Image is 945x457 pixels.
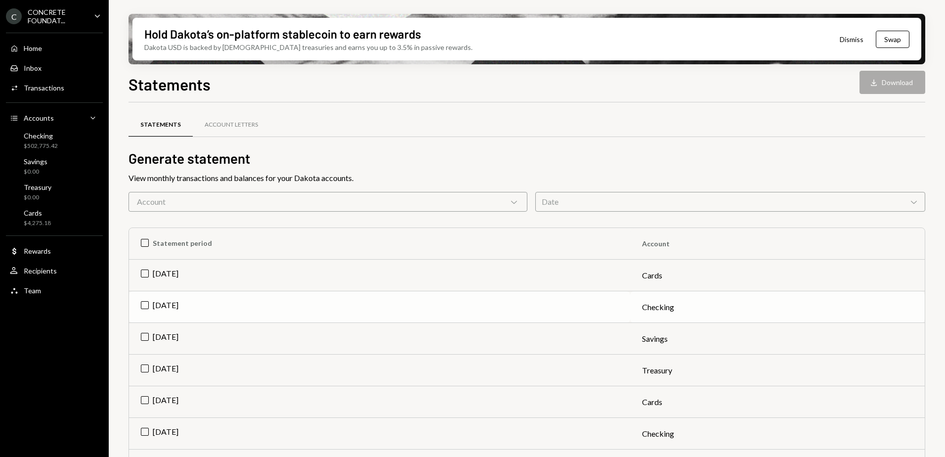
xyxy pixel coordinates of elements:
[6,59,103,77] a: Inbox
[144,26,421,42] div: Hold Dakota’s on-platform stablecoin to earn rewards
[630,386,925,418] td: Cards
[205,121,258,129] div: Account Letters
[6,39,103,57] a: Home
[6,154,103,178] a: Savings$0.00
[24,209,51,217] div: Cards
[24,247,51,255] div: Rewards
[630,228,925,260] th: Account
[24,132,58,140] div: Checking
[24,84,64,92] div: Transactions
[630,323,925,355] td: Savings
[6,109,103,127] a: Accounts
[630,291,925,323] td: Checking
[24,168,47,176] div: $0.00
[6,8,22,24] div: C
[6,242,103,260] a: Rewards
[129,192,527,212] div: Account
[24,114,54,122] div: Accounts
[6,262,103,279] a: Recipients
[129,172,925,184] div: View monthly transactions and balances for your Dakota accounts.
[6,129,103,152] a: Checking$502,775.42
[28,8,86,25] div: CONCRETE FOUNDAT...
[24,286,41,295] div: Team
[6,180,103,204] a: Treasury$0.00
[6,281,103,299] a: Team
[129,149,925,168] h2: Generate statement
[876,31,909,48] button: Swap
[827,28,876,51] button: Dismiss
[24,267,57,275] div: Recipients
[630,260,925,291] td: Cards
[129,74,211,94] h1: Statements
[140,121,181,129] div: Statements
[24,157,47,166] div: Savings
[630,418,925,450] td: Checking
[6,79,103,96] a: Transactions
[6,206,103,229] a: Cards$4,275.18
[24,44,42,52] div: Home
[24,183,51,191] div: Treasury
[535,192,925,212] div: Date
[144,42,472,52] div: Dakota USD is backed by [DEMOGRAPHIC_DATA] treasuries and earns you up to 3.5% in passive rewards.
[24,193,51,202] div: $0.00
[24,64,42,72] div: Inbox
[24,219,51,228] div: $4,275.18
[630,355,925,386] td: Treasury
[129,112,193,137] a: Statements
[24,142,58,150] div: $502,775.42
[193,112,270,137] a: Account Letters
